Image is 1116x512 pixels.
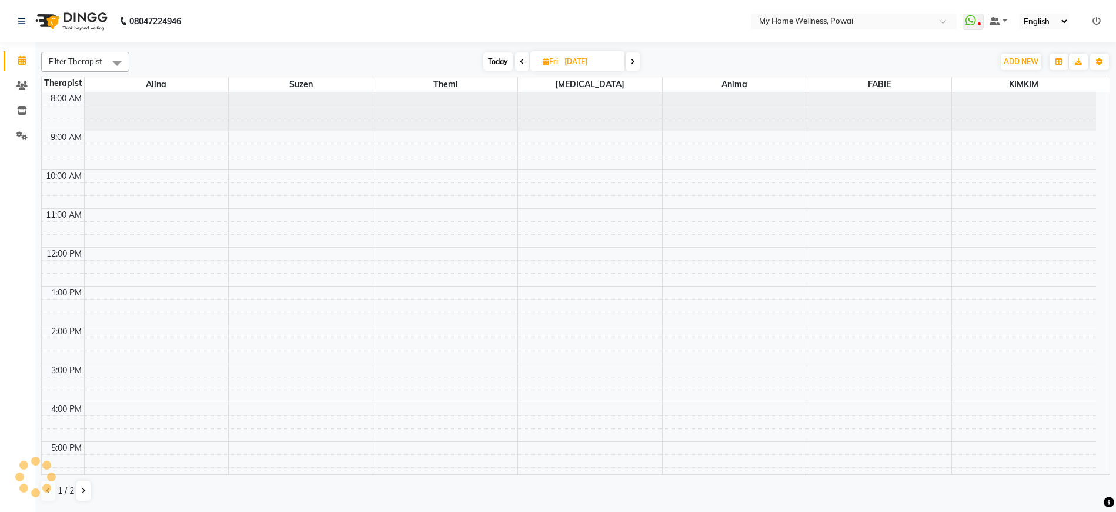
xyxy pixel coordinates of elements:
[49,364,84,377] div: 3:00 PM
[518,77,662,92] span: [MEDICAL_DATA]
[49,403,84,415] div: 4:00 PM
[42,77,84,89] div: Therapist
[48,92,84,105] div: 8:00 AM
[129,5,181,38] b: 08047224946
[44,248,84,260] div: 12:00 PM
[49,287,84,299] div: 1:00 PM
[49,325,84,338] div: 2:00 PM
[49,56,102,66] span: Filter Therapist
[1004,57,1038,66] span: ADD NEW
[229,77,373,92] span: Suzen
[663,77,807,92] span: Anima
[49,442,84,454] div: 5:00 PM
[85,77,229,92] span: Alina
[1001,54,1041,70] button: ADD NEW
[561,53,620,71] input: 2025-08-29
[540,57,561,66] span: Fri
[952,77,1096,92] span: KIMKIM
[58,485,74,497] span: 1 / 2
[483,52,513,71] span: Today
[48,131,84,144] div: 9:00 AM
[807,77,951,92] span: FABIE
[44,209,84,221] div: 11:00 AM
[373,77,517,92] span: Themi
[44,170,84,182] div: 10:00 AM
[30,5,111,38] img: logo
